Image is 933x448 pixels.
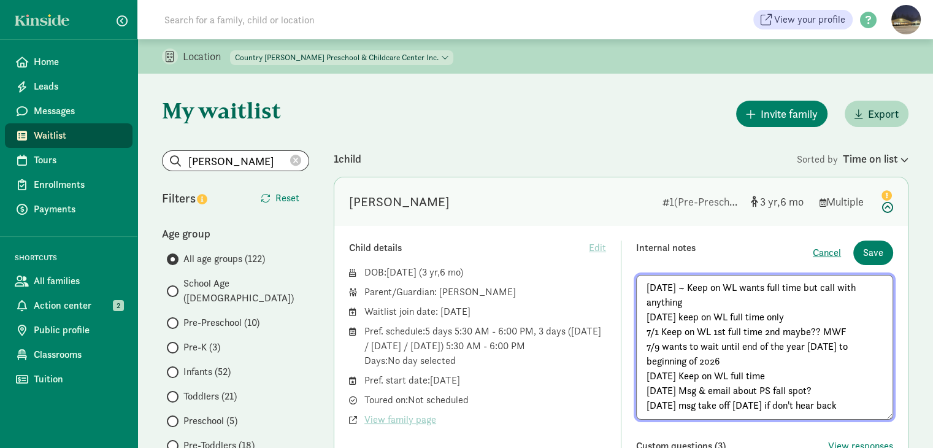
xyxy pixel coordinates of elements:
[251,186,309,210] button: Reset
[364,373,606,388] div: Pref. start date: [DATE]
[813,245,841,260] button: Cancel
[422,266,440,279] span: 3
[5,318,132,342] a: Public profile
[797,150,908,167] div: Sorted by
[113,300,124,311] span: 2
[636,241,813,265] div: Internal notes
[845,101,908,127] button: Export
[5,99,132,123] a: Messages
[34,202,123,217] span: Payments
[162,189,236,207] div: Filters
[364,265,606,280] div: DOB: ( )
[5,367,132,392] a: Tuition
[5,197,132,222] a: Payments
[761,106,818,122] span: Invite family
[34,347,123,362] span: Classrooms
[386,266,417,279] span: [DATE]
[774,12,845,27] span: View your profile
[760,195,780,209] span: 3
[364,324,606,368] div: Pref. schedule: 5 days 5:30 AM - 6:00 PM, 3 days ([DATE] / [DATE] / [DATE]) 5:30 AM - 6:00 PM Day...
[853,241,893,265] button: Save
[440,266,460,279] span: 6
[5,342,132,367] a: Classrooms
[183,340,220,355] span: Pre-K (3)
[183,365,231,379] span: Infants (52)
[872,389,933,448] iframe: Chat Widget
[162,225,309,242] div: Age group
[736,101,827,127] button: Invite family
[183,49,230,64] p: Location
[364,393,606,407] div: Toured on: Not scheduled
[34,128,123,143] span: Waitlist
[843,150,908,167] div: Time on list
[780,195,804,209] span: 6
[275,191,299,206] span: Reset
[5,269,132,293] a: All families
[183,389,237,404] span: Toddlers (21)
[868,106,899,122] span: Export
[183,252,265,266] span: All age groups (122)
[183,315,259,330] span: Pre-Preschool (10)
[364,412,436,427] span: View family page
[5,50,132,74] a: Home
[364,304,606,319] div: Waitlist join date: [DATE]
[662,193,741,210] div: 1
[163,151,309,171] input: Search list...
[183,414,237,428] span: Preschool (5)
[5,123,132,148] a: Waitlist
[34,55,123,69] span: Home
[5,148,132,172] a: Tours
[34,79,123,94] span: Leads
[34,153,123,168] span: Tours
[863,245,883,260] span: Save
[34,274,123,288] span: All families
[589,241,606,255] span: Edit
[364,285,606,299] div: Parent/Guardian: [PERSON_NAME]
[34,298,123,313] span: Action center
[349,241,589,255] div: Child details
[5,74,132,99] a: Leads
[34,177,123,192] span: Enrollments
[674,195,747,209] span: (Pre-Preschool)
[5,172,132,197] a: Enrollments
[183,276,309,306] span: School Age ([DEMOGRAPHIC_DATA])
[751,193,810,210] div: [object Object]
[820,193,869,210] div: Multiple
[34,372,123,387] span: Tuition
[753,10,853,29] a: View your profile
[157,7,501,32] input: Search for a family, child or location
[34,323,123,338] span: Public profile
[334,150,797,167] div: 1 child
[5,293,132,318] a: Action center 2
[34,104,123,118] span: Messages
[162,98,309,123] h1: My waitlist
[349,192,450,212] div: Rowyn Hansen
